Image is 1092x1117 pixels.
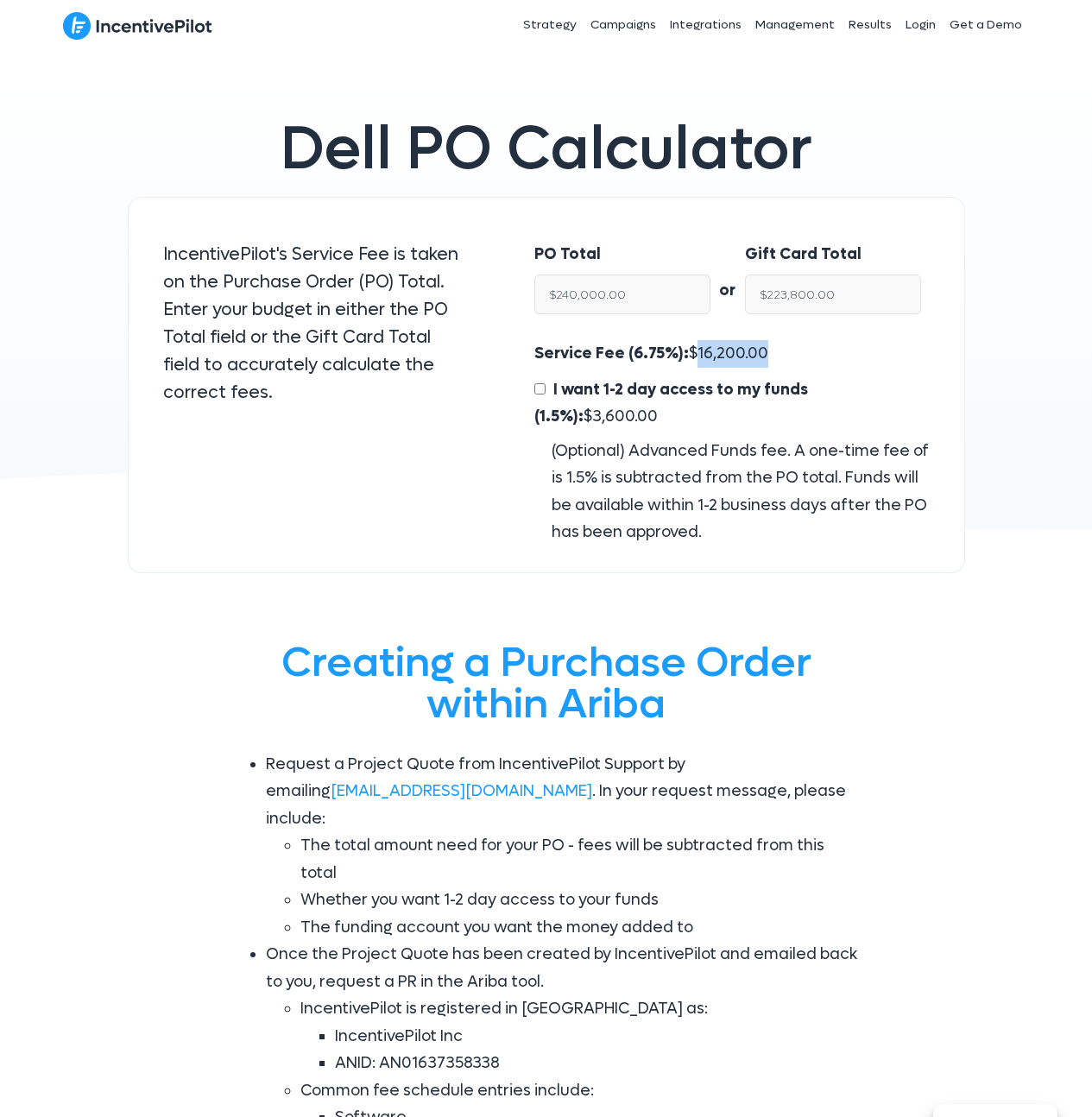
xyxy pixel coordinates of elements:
[300,995,862,1077] li: IncentivePilot is registered in [GEOGRAPHIC_DATA] as:
[300,887,862,914] li: Whether you want 1-2 day access to your funds
[335,1023,862,1051] li: IncentivePilot Inc
[534,383,546,394] input: I want 1-2 day access to my funds (1.5%):$3,600.00
[63,11,212,41] img: IncentivePilot
[943,3,1029,47] a: Get a Demo
[534,340,929,546] div: $
[842,3,899,47] a: Results
[592,407,658,426] span: 3,600.00
[331,781,592,801] a: [EMAIL_ADDRESS][DOMAIN_NAME]
[534,241,601,268] label: PO Total
[163,241,466,407] p: IncentivePilot's Service Fee is taken on the Purchase Order (PO) Total. Enter your budget in eith...
[516,3,584,47] a: Strategy
[300,914,862,942] li: The funding account you want the money added to
[899,3,943,47] a: Login
[663,3,748,47] a: Integrations
[534,380,808,427] span: $
[281,635,811,731] span: Creating a Purchase Order within Ariba
[534,380,808,427] span: I want 1-2 day access to my funds (1.5%):
[534,438,929,546] div: (Optional) Advanced Funds fee. A one-time fee of is 1.5% is subtracted from the PO total. Funds w...
[281,110,812,188] span: Dell PO Calculator
[398,3,1030,47] nav: Header Menu
[748,3,842,47] a: Management
[266,751,862,942] li: Request a Project Quote from IncentivePilot Support by emailing . In your request message, please...
[745,241,862,268] label: Gift Card Total
[534,344,689,363] span: Service Fee (6.75%):
[300,832,862,887] li: The total amount need for your PO - fees will be subtracted from this total
[710,241,745,305] div: or
[584,3,663,47] a: Campaigns
[335,1050,862,1077] li: ANID: AN01637358338
[697,344,768,363] span: 16,200.00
